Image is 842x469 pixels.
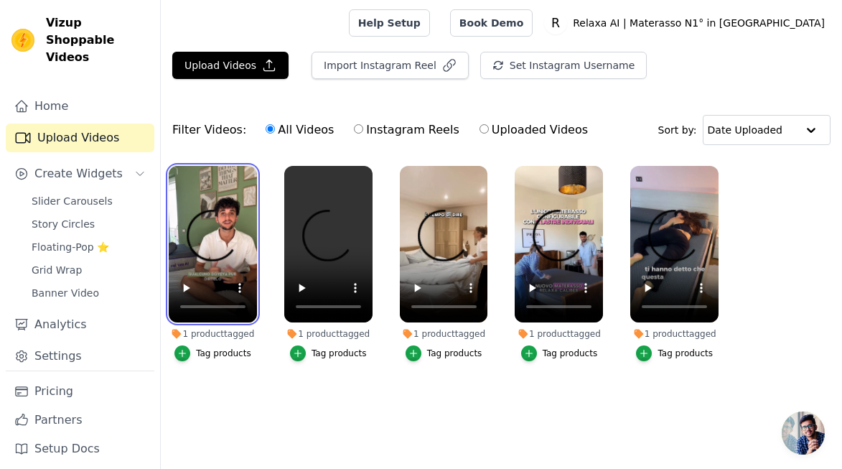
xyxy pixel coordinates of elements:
div: 1 product tagged [515,328,603,340]
label: All Videos [265,121,335,139]
button: Tag products [174,345,251,361]
a: Partners [6,406,154,435]
a: Banner Video [23,283,154,303]
label: Uploaded Videos [479,121,589,139]
div: Tag products [658,348,713,359]
button: Upload Videos [172,52,289,79]
a: Home [6,92,154,121]
div: Sort by: [658,115,831,145]
span: Banner Video [32,286,99,300]
button: Tag products [521,345,598,361]
a: Grid Wrap [23,260,154,280]
a: Settings [6,342,154,371]
label: Instagram Reels [353,121,459,139]
span: Story Circles [32,217,95,231]
a: Aprire la chat [782,412,825,455]
a: Book Demo [450,9,533,37]
button: Tag products [290,345,367,361]
span: Create Widgets [34,165,123,182]
text: R [551,16,560,30]
button: Create Widgets [6,159,154,188]
span: Grid Wrap [32,263,82,277]
button: R Relaxa AI | Materasso N1° in [GEOGRAPHIC_DATA] [544,10,831,36]
div: Tag products [312,348,367,359]
div: Tag products [543,348,598,359]
a: Help Setup [349,9,430,37]
div: 1 product tagged [400,328,488,340]
p: Relaxa AI | Materasso N1° in [GEOGRAPHIC_DATA] [567,10,831,36]
div: 1 product tagged [284,328,373,340]
a: Story Circles [23,214,154,234]
div: Tag products [196,348,251,359]
button: Import Instagram Reel [312,52,469,79]
img: Vizup [11,29,34,52]
a: Analytics [6,310,154,339]
span: Slider Carousels [32,194,113,208]
input: All Videos [266,124,275,134]
button: Tag products [636,345,713,361]
div: 1 product tagged [630,328,719,340]
div: 1 product tagged [169,328,257,340]
button: Set Instagram Username [480,52,647,79]
input: Instagram Reels [354,124,363,134]
a: Upload Videos [6,124,154,152]
a: Slider Carousels [23,191,154,211]
span: Vizup Shoppable Videos [46,14,149,66]
span: Floating-Pop ⭐ [32,240,109,254]
div: Filter Videos: [172,113,596,147]
a: Setup Docs [6,435,154,463]
button: Tag products [406,345,482,361]
div: Tag products [427,348,482,359]
input: Uploaded Videos [480,124,489,134]
a: Floating-Pop ⭐ [23,237,154,257]
a: Pricing [6,377,154,406]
